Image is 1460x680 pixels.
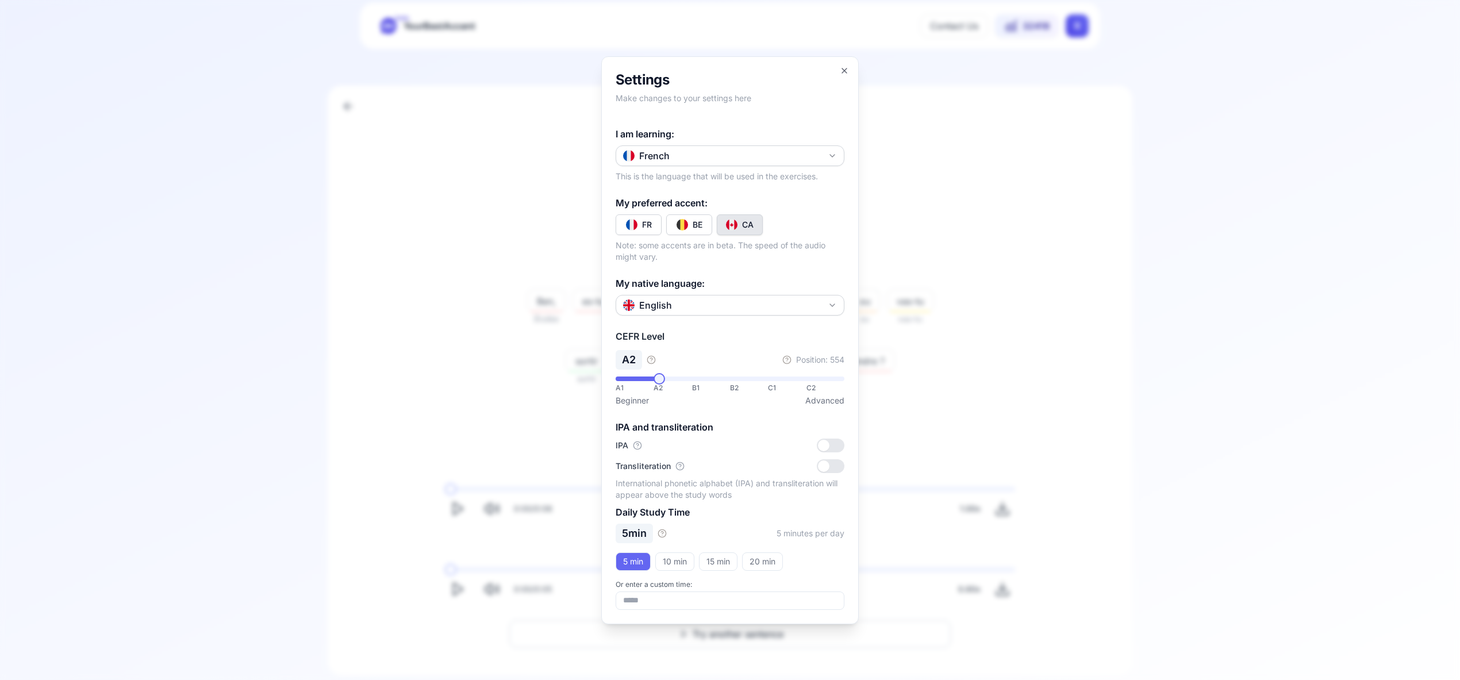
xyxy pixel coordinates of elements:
span: Transliteration [616,460,671,472]
img: fr [623,150,635,162]
label: Daily Study Time [616,506,690,518]
span: IPA [616,440,628,451]
div: B2 [730,383,768,393]
div: B1 [692,383,730,393]
button: Toggle fr-BE [666,214,712,235]
button: Toggle fr-FR [616,214,662,235]
div: A2 [654,383,691,393]
div: C1 [768,383,806,393]
img: be [677,219,688,230]
img: en [623,299,635,311]
button: Toggle fr-CA [717,214,763,235]
h2: Settings [616,71,844,89]
label: IPA and transliteration [616,421,713,433]
h3: CEFR Level [616,329,844,343]
button: 5 min [616,552,651,571]
p: International phonetic alphabet (IPA) and transliteration will appear above the study words [616,478,844,501]
span: Beginner [616,395,649,406]
p: This is the language that will be used in the exercises. [616,171,818,182]
button: 15 min [699,552,737,571]
label: I am learning: [616,127,674,141]
span: Advanced [805,395,844,406]
label: My native language: [616,276,705,290]
div: French [623,149,670,163]
label: My preferred accent: [616,197,708,209]
div: 5 min [616,524,653,543]
img: ca [726,219,737,230]
label: Or enter a custom time: [616,580,844,589]
div: CA [742,219,754,230]
p: Make changes to your settings here [616,93,844,104]
div: C2 [806,383,844,393]
img: fr [626,219,637,230]
button: 20 min [742,552,783,571]
div: FR [642,219,652,230]
div: A2 [616,350,642,370]
div: English [623,298,672,312]
div: BE [693,219,702,230]
p: Note: some accents are in beta. The speed of the audio might vary. [616,240,844,263]
span: Position: 554 [796,354,844,366]
div: A1 [616,383,654,393]
button: 10 min [655,552,694,571]
span: 5 minutes per day [777,528,844,539]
